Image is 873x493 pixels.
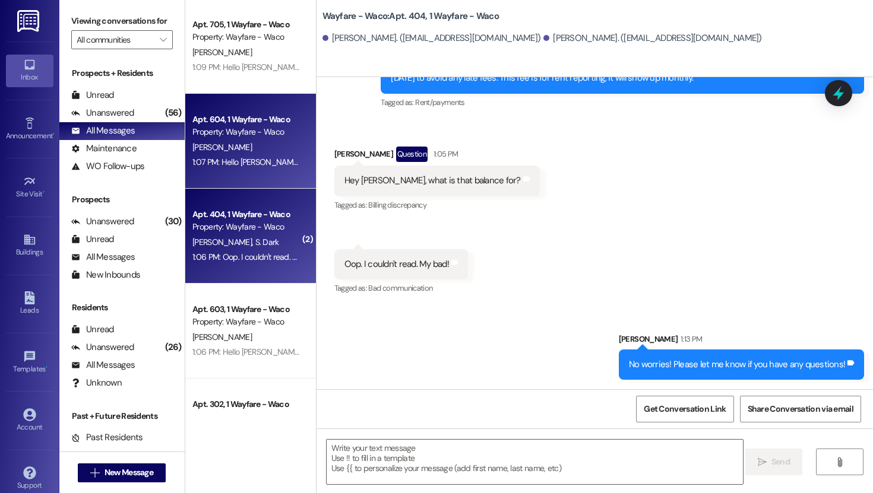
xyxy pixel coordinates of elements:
i:  [758,457,767,467]
div: [PERSON_NAME]. ([EMAIL_ADDRESS][DOMAIN_NAME]) [543,32,762,44]
div: [PERSON_NAME] [619,333,864,349]
a: Site Visit • [6,171,53,203]
i:  [835,457,844,467]
span: [PERSON_NAME] [192,142,252,152]
a: Account [6,405,53,437]
div: Prospects [59,193,185,206]
a: Templates • [6,346,53,379]
div: Unread [71,89,114,101]
span: [PERSON_NAME] [192,332,252,342]
div: All Messages [71,125,135,137]
div: Unanswered [71,107,134,119]
div: 1:13 PM [678,333,702,345]
div: 1:06 PM: Oop. I couldn't read. My bad! [192,252,321,262]
div: Tagged as: [381,94,864,111]
span: [PERSON_NAME] [192,47,252,58]
div: Apt. 603, 1 Wayfare - Waco [192,303,302,316]
div: All Messages [71,359,135,371]
b: Wayfare - Waco: Apt. 404, 1 Wayfare - Waco [322,10,499,23]
div: New Inbounds [71,269,140,281]
a: Buildings [6,230,53,262]
div: [PERSON_NAME]. ([EMAIL_ADDRESS][DOMAIN_NAME]) [322,32,541,44]
div: 1:09 PM: Hello [PERSON_NAME], you have an outstanding balance of $8.95. Please pay in full before... [192,62,866,72]
div: Apt. 302, 1 Wayfare - Waco [192,398,302,411]
div: 1:07 PM: Hello [PERSON_NAME], you have an outstanding balance of $122.11. Please pay in full befo... [192,157,664,167]
div: Tagged as: [334,196,540,214]
img: ResiDesk Logo [17,10,42,32]
span: Rent/payments [415,97,465,107]
span: Billing discrepancy [368,200,426,210]
div: Apt. 705, 1 Wayfare - Waco [192,18,302,31]
div: Property: Wayfare - Waco [192,126,302,138]
div: Maintenance [71,142,137,155]
div: 1:06 PM: Hello [PERSON_NAME], you have an outstanding balance of $1947.27. Please pay in full bef... [192,346,673,357]
div: Prospects + Residents [59,67,185,79]
button: New Message [78,463,166,482]
div: Apt. 404, 1 Wayfare - Waco [192,208,302,221]
div: Property: Wayfare - Waco [192,31,302,43]
div: Past Residents [71,431,143,444]
div: Unread [71,323,114,336]
div: Hey [PERSON_NAME], what is that balance for? [344,174,521,187]
div: Unanswered [71,341,134,354]
span: • [53,130,55,138]
div: Unread [71,233,114,246]
div: All Messages [71,251,135,263]
span: [PERSON_NAME] [192,237,255,247]
i:  [160,35,166,44]
div: No worries! Please let me know if you have any questions! [629,358,845,371]
div: Future Residents [71,449,151,462]
div: Property: Wayfare - Waco [192,316,302,328]
span: Send [771,456,790,468]
div: Past + Future Residents [59,410,185,422]
div: WO Follow-ups [71,160,144,173]
div: Tagged as: [334,279,468,297]
button: Send [745,449,803,475]
div: (26) [162,338,185,357]
span: New Message [105,466,153,479]
div: [PERSON_NAME] [334,147,540,166]
a: Inbox [6,55,53,87]
span: Share Conversation via email [748,403,853,415]
span: Bad communication [368,283,432,293]
div: Property: Wayfare - Waco [192,221,302,233]
button: Share Conversation via email [740,396,861,422]
button: Get Conversation Link [636,396,733,422]
span: Get Conversation Link [644,403,726,415]
div: Unknown [71,377,122,389]
span: S. Dark [255,237,279,247]
span: • [46,363,48,371]
div: Oop. I couldn't read. My bad! [344,258,449,271]
div: 1:05 PM [431,148,458,160]
i:  [90,468,99,478]
div: Unanswered [71,215,134,228]
div: Question [396,147,428,161]
div: (56) [162,104,185,122]
input: All communities [77,30,154,49]
div: Apt. 604, 1 Wayfare - Waco [192,113,302,126]
span: • [43,188,45,196]
div: Residents [59,301,185,314]
div: (30) [162,212,185,231]
label: Viewing conversations for [71,12,173,30]
a: Leads [6,288,53,320]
